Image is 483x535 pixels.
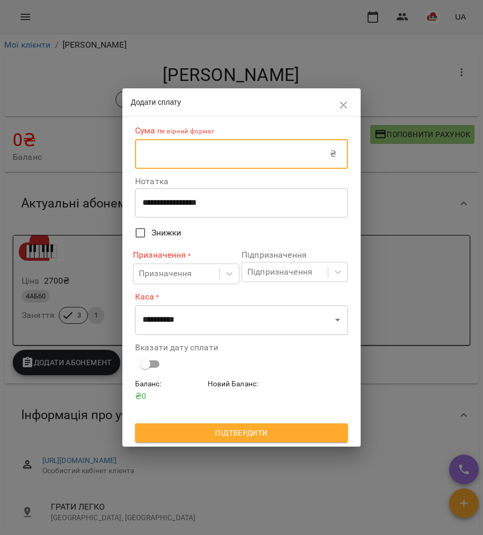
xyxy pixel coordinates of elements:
[144,427,339,439] span: Підтвердити
[135,177,348,186] label: Нотатка
[208,378,276,390] h6: Новий Баланс :
[135,343,348,352] label: Вказати дату сплати
[156,126,215,137] p: Не вірний формат
[131,98,181,106] span: Додати сплату
[135,291,348,303] label: Каса
[151,226,182,239] span: Знижки
[330,148,336,160] p: ₴
[135,378,203,390] h6: Баланс :
[247,266,312,278] div: Підпризначення
[139,268,192,280] div: Призначення
[135,423,348,442] button: Підтвердити
[135,390,203,403] p: ₴ 0
[135,125,348,137] label: Сума
[133,249,239,261] label: Призначення
[241,251,348,259] label: Підпризначення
